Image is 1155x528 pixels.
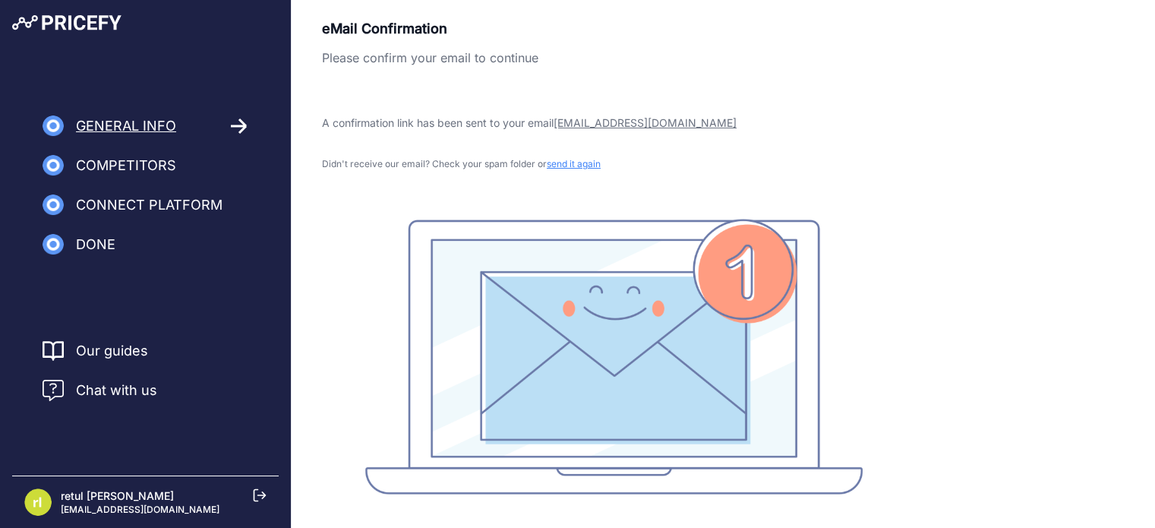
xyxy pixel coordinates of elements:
[322,18,905,40] p: eMail Confirmation
[322,115,905,131] p: A confirmation link has been sent to your email
[322,158,905,170] p: Didn't receive our email? Check your spam folder or
[43,380,157,401] a: Chat with us
[76,340,148,362] a: Our guides
[76,194,222,216] span: Connect Platform
[61,488,219,504] p: retul [PERSON_NAME]
[61,504,219,516] p: [EMAIL_ADDRESS][DOMAIN_NAME]
[76,234,115,255] span: Done
[547,158,601,169] span: send it again
[76,380,157,401] span: Chat with us
[12,15,121,30] img: Pricefy Logo
[76,155,176,176] span: Competitors
[322,49,905,67] p: Please confirm your email to continue
[554,116,737,129] span: [EMAIL_ADDRESS][DOMAIN_NAME]
[76,115,176,137] span: General Info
